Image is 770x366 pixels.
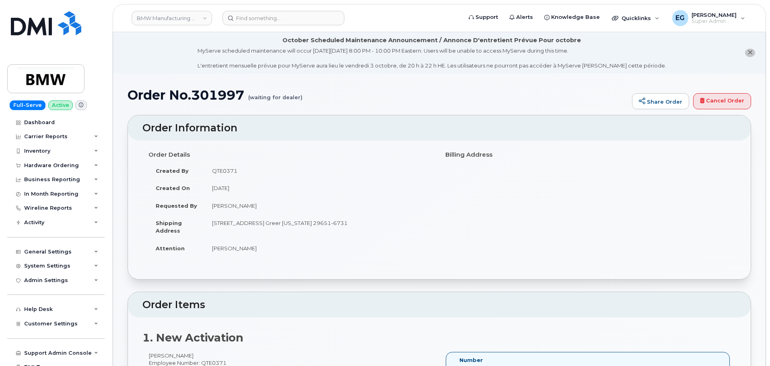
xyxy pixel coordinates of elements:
td: [PERSON_NAME] [205,197,433,215]
td: [STREET_ADDRESS] Greer [US_STATE] 29651-6731 [205,214,433,239]
h1: Order No.301997 [128,88,628,102]
a: Cancel Order [693,93,751,109]
strong: 1. New Activation [142,331,243,344]
td: [PERSON_NAME] [205,239,433,257]
button: close notification [745,49,755,57]
h4: Order Details [148,151,433,158]
h4: Billing Address [445,151,730,158]
h2: Order Information [142,123,736,134]
strong: Shipping Address [156,220,182,234]
div: MyServe scheduled maintenance will occur [DATE][DATE] 8:00 PM - 10:00 PM Eastern. Users will be u... [198,47,666,70]
strong: Attention [156,245,185,251]
strong: Created On [156,185,190,191]
a: Share Order [632,93,689,109]
strong: Created By [156,168,189,174]
strong: Requested By [156,202,197,209]
span: Employee Number: QTE0371 [149,360,226,366]
td: QTE0371 [205,162,433,180]
small: (waiting for dealer) [248,88,303,100]
td: [DATE] [205,179,433,197]
iframe: Messenger Launcher [735,331,764,360]
div: October Scheduled Maintenance Announcement / Annonce D'entretient Prévue Pour octobre [282,36,581,45]
label: Number [459,356,483,364]
h2: Order Items [142,299,736,311]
